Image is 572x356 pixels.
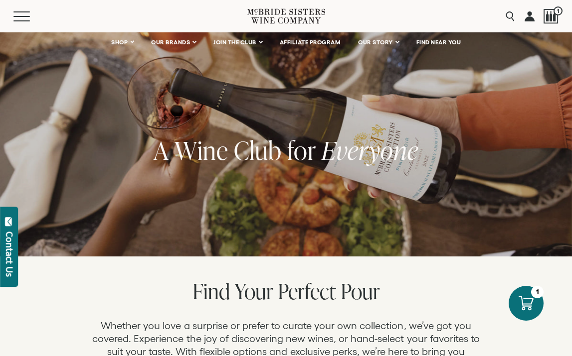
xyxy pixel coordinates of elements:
span: for [287,133,316,167]
span: SHOP [111,39,128,46]
span: OUR STORY [358,39,393,46]
span: FIND NEAR YOU [416,39,461,46]
span: AFFILIATE PROGRAM [280,39,341,46]
a: OUR BRANDS [145,32,202,52]
a: AFFILIATE PROGRAM [273,32,347,52]
span: Your [234,276,273,306]
span: Club [234,133,282,167]
div: Contact Us [4,232,14,277]
span: Everyone [322,133,418,167]
span: 1 [554,6,563,15]
span: JOIN THE CLUB [213,39,256,46]
span: Wine [175,133,228,167]
a: FIND NEAR YOU [410,32,468,52]
div: 1 [531,286,544,298]
a: OUR STORY [352,32,405,52]
a: JOIN THE CLUB [207,32,268,52]
span: Pour [341,276,380,306]
span: Perfect [278,276,336,306]
span: Find [192,276,230,306]
button: Mobile Menu Trigger [13,11,49,21]
a: SHOP [105,32,140,52]
span: OUR BRANDS [151,39,190,46]
span: A [154,133,169,167]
